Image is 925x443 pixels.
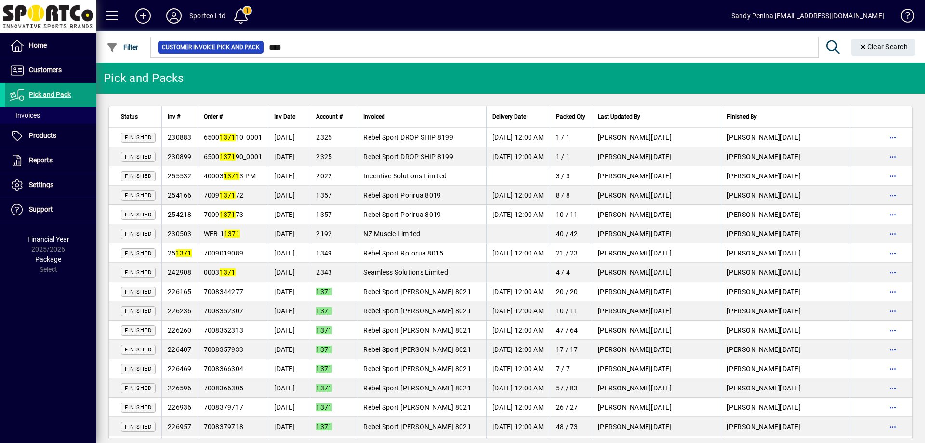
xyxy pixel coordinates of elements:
[204,172,256,180] span: 40003 3-PM
[727,172,780,180] span: [PERSON_NAME]
[598,134,651,141] span: [PERSON_NAME]
[885,149,900,164] button: More options
[316,346,332,353] em: 1371
[5,34,96,58] a: Home
[363,153,453,161] span: Rebel Sport DROP SHIP 8199
[29,205,53,213] span: Support
[316,191,332,199] span: 1357
[29,156,53,164] span: Reports
[486,243,550,263] td: [DATE] 12:00 AM
[721,263,850,282] td: [DATE]
[486,378,550,398] td: [DATE] 12:00 AM
[268,282,310,301] td: [DATE]
[550,166,592,186] td: 3 / 3
[486,359,550,378] td: [DATE] 12:00 AM
[220,211,236,218] em: 1371
[168,423,192,430] span: 226957
[721,301,850,321] td: [DATE]
[121,111,138,122] span: Status
[5,173,96,197] a: Settings
[486,128,550,147] td: [DATE] 12:00 AM
[220,153,236,161] em: 1371
[363,111,385,122] span: Invoiced
[363,191,441,199] span: Rebel Sport Porirua 8019
[128,7,159,25] button: Add
[486,417,550,436] td: [DATE] 12:00 AM
[598,423,651,430] span: [PERSON_NAME]
[204,423,244,430] span: 7008379718
[168,191,192,199] span: 254166
[168,249,192,257] span: 25
[363,403,471,411] span: Rebel Sport [PERSON_NAME] 8021
[316,230,332,238] span: 2192
[363,230,420,238] span: NZ Muscle Limited
[268,243,310,263] td: [DATE]
[168,111,180,122] span: Inv #
[550,359,592,378] td: 7 / 7
[268,224,310,243] td: [DATE]
[125,308,152,314] span: Finished
[550,186,592,205] td: 8 / 8
[721,321,850,340] td: [DATE]
[204,288,244,295] span: 7008344277
[316,134,332,141] span: 2325
[727,111,757,122] span: Finished By
[316,403,332,411] em: 1371
[885,419,900,434] button: More options
[550,282,592,301] td: 20 / 20
[550,205,592,224] td: 10 / 11
[598,191,651,199] span: [PERSON_NAME]
[268,166,310,186] td: [DATE]
[125,250,152,256] span: Finished
[727,288,780,295] span: [PERSON_NAME]
[5,148,96,173] a: Reports
[125,385,152,391] span: Finished
[316,111,351,122] div: Account #
[727,365,780,373] span: [PERSON_NAME]
[125,192,152,199] span: Finished
[727,111,844,122] div: Finished By
[29,66,62,74] span: Customers
[204,268,236,276] span: 0003
[29,181,53,188] span: Settings
[598,172,651,180] span: [PERSON_NAME]
[204,249,244,257] span: 7009019089
[598,249,651,257] span: [PERSON_NAME]
[168,153,192,161] span: 230899
[363,384,471,392] span: Rebel Sport [PERSON_NAME] 8021
[727,423,780,430] span: [PERSON_NAME]
[550,398,592,417] td: 26 / 27
[885,361,900,376] button: More options
[204,365,244,373] span: 7008366304
[550,263,592,282] td: 4 / 4
[550,378,592,398] td: 57 / 83
[316,288,332,295] em: 1371
[592,417,721,436] td: [DATE]
[204,134,263,141] span: 6500 10_0001
[168,403,192,411] span: 226936
[204,403,244,411] span: 7008379717
[125,424,152,430] span: Finished
[727,307,780,315] span: [PERSON_NAME]
[598,111,715,122] div: Last Updated By
[204,191,244,199] span: 7009 72
[5,58,96,82] a: Customers
[721,224,850,243] td: [DATE]
[727,384,780,392] span: [PERSON_NAME]
[598,365,651,373] span: [PERSON_NAME]
[363,268,448,276] span: Seamless Solutions Limited
[204,111,223,122] span: Order #
[598,153,651,161] span: [PERSON_NAME]
[885,284,900,299] button: More options
[363,288,471,295] span: Rebel Sport [PERSON_NAME] 8021
[125,154,152,160] span: Finished
[104,70,184,86] div: Pick and Packs
[316,153,332,161] span: 2325
[598,268,651,276] span: [PERSON_NAME]
[125,347,152,353] span: Finished
[731,8,884,24] div: Sandy Penina [EMAIL_ADDRESS][DOMAIN_NAME]
[486,282,550,301] td: [DATE] 12:00 AM
[721,128,850,147] td: [DATE]
[204,111,263,122] div: Order #
[721,359,850,378] td: [DATE]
